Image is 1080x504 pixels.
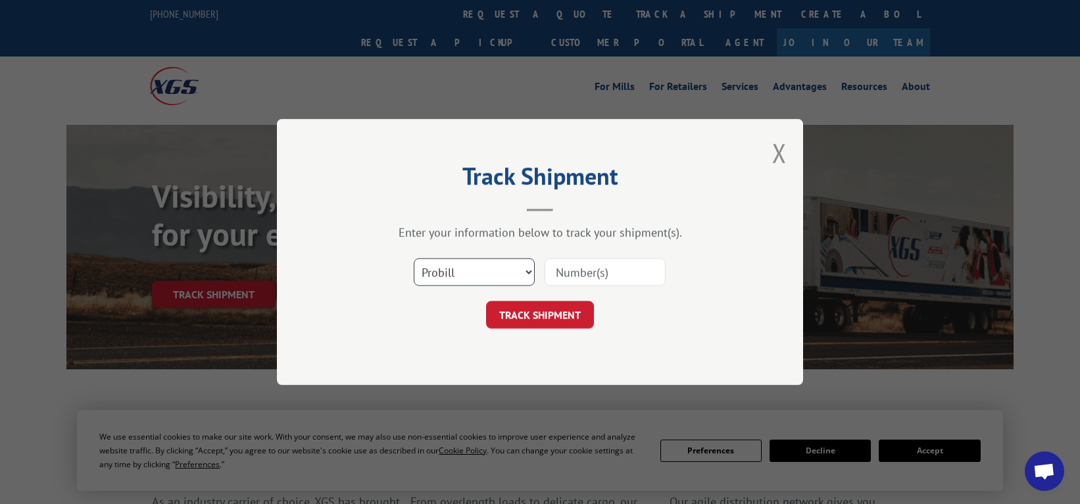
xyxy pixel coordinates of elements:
[772,135,787,170] button: Close modal
[486,301,594,329] button: TRACK SHIPMENT
[1025,451,1064,491] div: Open chat
[545,258,666,286] input: Number(s)
[343,225,737,240] div: Enter your information below to track your shipment(s).
[343,167,737,192] h2: Track Shipment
